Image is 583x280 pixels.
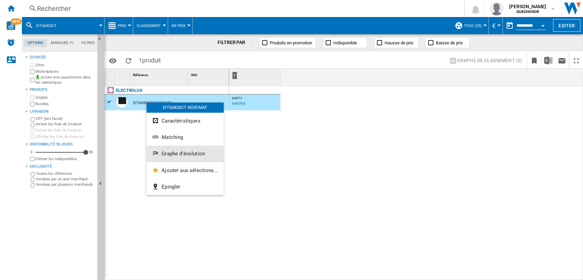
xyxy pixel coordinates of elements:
button: Matching [147,129,224,145]
span: Caractéristiques [162,118,200,124]
button: Epingler... [147,179,224,195]
span: Graphe d'évolution [162,151,205,157]
button: Caractéristiques [147,113,224,129]
div: EIT60433CT NOIR MAT [147,102,224,113]
span: Matching [162,134,183,140]
button: Ajouter aux sélections... [147,162,224,179]
button: Graphe d'évolution [147,145,224,162]
span: Ajouter aux sélections... [162,167,218,173]
span: Epingler [162,184,180,190]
